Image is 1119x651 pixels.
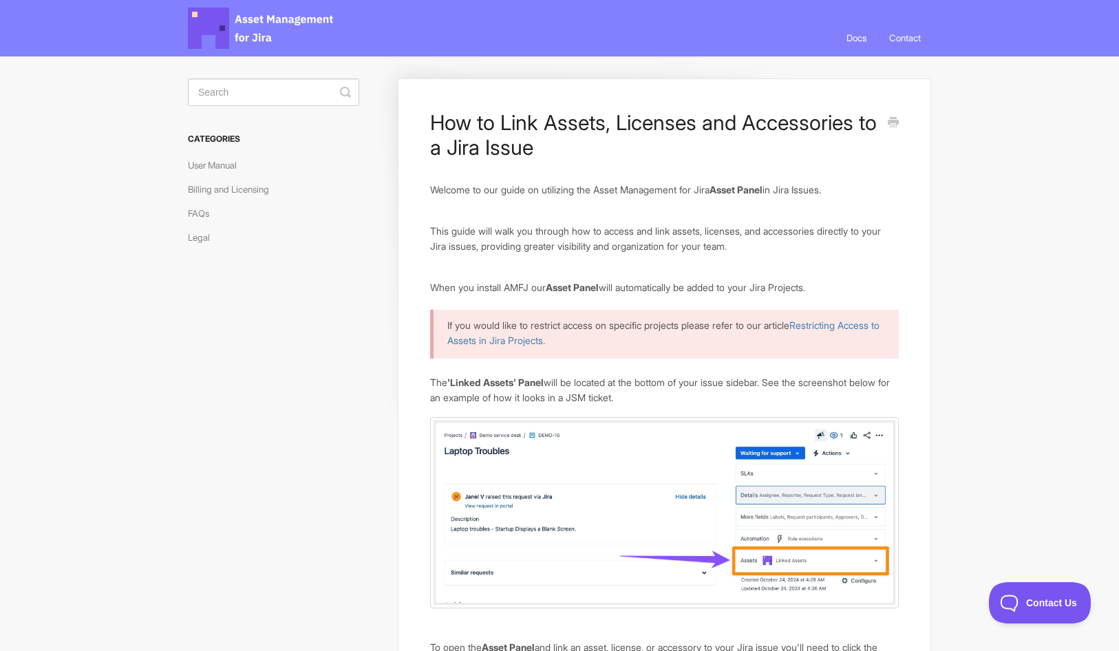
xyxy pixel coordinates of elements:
[188,78,359,106] input: Search
[430,182,899,198] p: Welcome to our guide on utilizing the Asset Management for Jira in Jira Issues.
[188,127,359,151] h3: Categories
[888,116,899,131] a: Print this Article
[710,184,763,195] b: Asset Panel
[989,582,1091,623] iframe: Toggle Customer Support
[447,319,880,346] a: Restricting Access to Assets in Jira Projects.
[188,154,247,176] a: User Manual
[430,110,878,160] h1: How to Link Assets, Licenses and Accessories to a Jira Issue
[447,318,882,348] p: If you would like to restrict access on specific projects please refer to our article
[430,280,899,295] p: When you install AMFJ our will automatically be added to your Jira Projects.
[430,417,899,608] img: file-UkebRmGLzD.jpg
[430,375,899,405] p: The will be located at the bottom of your issue sidebar. See the screenshot below for an example ...
[447,376,480,388] b: 'Linked
[430,224,899,253] p: This guide will walk you through how to access and link assets, licenses, and accessories directl...
[188,8,335,49] span: Asset Management for Jira Docs
[188,202,220,224] a: FAQs
[188,178,279,200] a: Billing and Licensing
[188,226,220,248] a: Legal
[546,281,599,293] b: Asset Panel
[483,376,544,388] b: Assets' Panel
[879,19,931,56] a: Contact
[836,19,877,56] a: Docs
